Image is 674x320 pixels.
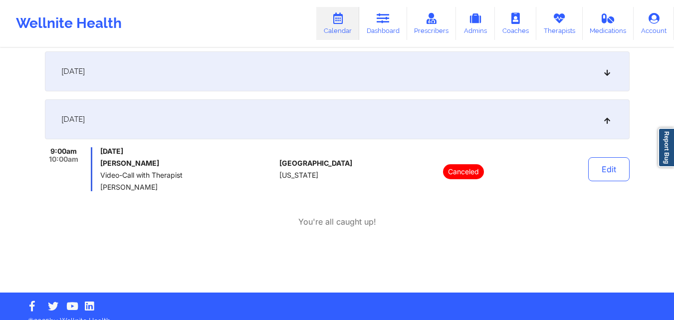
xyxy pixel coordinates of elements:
[407,7,456,40] a: Prescribers
[279,171,318,179] span: [US_STATE]
[634,7,674,40] a: Account
[316,7,359,40] a: Calendar
[658,128,674,167] a: Report Bug
[61,114,85,124] span: [DATE]
[456,7,495,40] a: Admins
[49,155,78,163] span: 10:00am
[279,159,352,167] span: [GEOGRAPHIC_DATA]
[495,7,536,40] a: Coaches
[588,157,630,181] button: Edit
[100,171,275,179] span: Video-Call with Therapist
[536,7,583,40] a: Therapists
[61,66,85,76] span: [DATE]
[50,147,77,155] span: 9:00am
[100,183,275,191] span: [PERSON_NAME]
[443,164,484,179] p: Canceled
[100,147,275,155] span: [DATE]
[359,7,407,40] a: Dashboard
[298,216,376,228] p: You're all caught up!
[100,159,275,167] h6: [PERSON_NAME]
[583,7,634,40] a: Medications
